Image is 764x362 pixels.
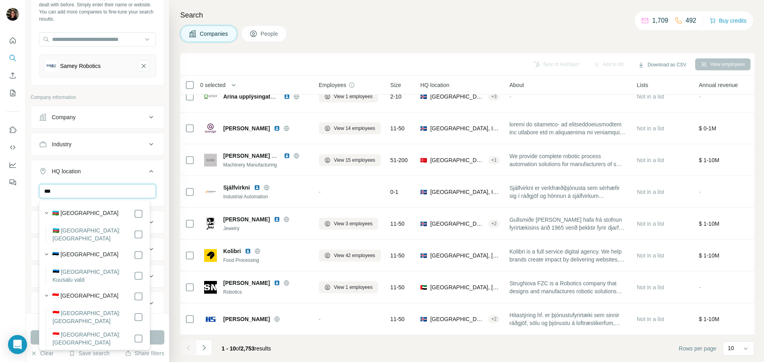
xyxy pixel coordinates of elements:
[53,268,134,284] label: 🇪🇪 [GEOGRAPHIC_DATA]: Kuusalu vald
[509,93,511,100] span: -
[31,349,53,357] button: Clear
[709,15,746,26] button: Buy credits
[319,81,346,89] span: Employees
[637,189,664,195] span: Not in a list
[728,344,734,352] p: 10
[52,167,81,175] div: HQ location
[204,154,217,166] img: Logo of Kubik Automation Solutions
[637,93,664,100] span: Not in a list
[430,93,485,101] span: [GEOGRAPHIC_DATA], Island 1
[223,225,309,232] div: Jewelry
[420,124,427,132] span: 🇮🇸
[261,30,279,38] span: People
[223,193,309,200] div: Industrial Automation
[69,349,109,357] button: Save search
[390,93,401,101] span: 2-10
[420,156,427,164] span: 🇹🇷
[430,315,485,323] span: [GEOGRAPHIC_DATA], [GEOGRAPHIC_DATA] area|[GEOGRAPHIC_DATA]
[488,316,500,323] div: + 2
[430,220,485,228] span: [GEOGRAPHIC_DATA], Island 1
[236,345,241,352] span: of
[6,33,19,48] button: Quick start
[390,315,405,323] span: 11-50
[699,157,719,163] span: $ 1-10M
[274,216,280,223] img: LinkedIn logo
[125,349,164,357] button: Share filters
[6,68,19,83] button: Enrich CSV
[8,335,27,354] div: Open Intercom Messenger
[204,186,217,198] img: Logo of Sjálfvirkni
[180,10,754,21] h4: Search
[699,81,738,89] span: Annual revenue
[420,188,427,196] span: 🇮🇸
[200,30,229,38] span: Companies
[686,16,696,25] p: 492
[31,162,164,184] button: HQ location
[204,122,217,135] img: Logo of Arango
[6,51,19,65] button: Search
[637,252,664,259] span: Not in a list
[509,184,627,200] span: Sjálfvirkni er verkfræðiþjónusta sem sérhæfir sig í ráðgjöf og hönnun á sjálfvirkum stjórnbúnaði....
[699,284,701,290] span: -
[430,252,500,259] span: [GEOGRAPHIC_DATA], [GEOGRAPHIC_DATA] area|[GEOGRAPHIC_DATA]
[390,220,405,228] span: 11-50
[334,157,375,164] span: View 15 employees
[699,189,701,195] span: -
[334,93,372,100] span: View 1 employees
[223,247,241,255] span: Kolibri
[52,292,119,301] label: 🇮🇩 [GEOGRAPHIC_DATA]
[60,62,101,70] div: Samey Robotics
[420,81,449,89] span: HQ location
[637,81,648,89] span: Lists
[488,220,500,227] div: + 2
[138,60,149,72] button: Samey Robotics-remove-button
[390,81,401,89] span: Size
[254,184,260,191] img: LinkedIn logo
[679,345,716,352] span: Rows per page
[274,280,280,286] img: LinkedIn logo
[319,316,321,322] span: -
[430,188,500,196] span: [GEOGRAPHIC_DATA], Island 1
[204,313,217,325] img: Logo of Hita styring
[509,120,627,136] span: loremi do sitametco- ad elitseddoeiusmodtem inc utlabore etd m aliquaenima mi veniamquisn exercit...
[223,161,309,168] div: Machinery Manufacturing
[53,226,134,242] label: 🇦🇿 [GEOGRAPHIC_DATA]: [GEOGRAPHIC_DATA]
[31,240,164,259] button: Employees (size)
[637,284,664,290] span: Not in a list
[284,153,290,159] img: LinkedIn logo
[430,283,500,291] span: [GEOGRAPHIC_DATA], [GEOGRAPHIC_DATA]
[200,81,226,89] span: 0 selected
[222,345,236,352] span: 1 - 10
[6,175,19,190] button: Feedback
[52,209,119,219] label: 🇦🇿 [GEOGRAPHIC_DATA]
[223,315,270,323] span: [PERSON_NAME]
[6,123,19,137] button: Use Surfe on LinkedIn
[319,281,378,293] button: View 1 employees
[223,215,270,223] span: [PERSON_NAME]
[509,152,627,168] span: We provide complete robotic process automation solutions for manufacturers of s stone, brass, alu...
[223,288,309,296] div: Robotics
[420,283,427,291] span: 🇦🇪
[637,157,664,163] span: Not in a list
[46,60,57,72] img: Samey Robotics-logo
[223,279,270,287] span: [PERSON_NAME]
[31,108,164,127] button: Company
[699,252,719,259] span: $ 1-10M
[420,252,427,259] span: 🇮🇸
[699,221,719,227] span: $ 1-10M
[223,257,309,264] div: Food Processing
[319,189,321,195] span: -
[222,345,271,352] span: results
[319,154,381,166] button: View 15 employees
[31,267,164,286] button: Technologies
[223,184,250,192] span: Sjálfvirkni
[6,140,19,155] button: Use Surfe API
[632,59,692,71] button: Download as CSV
[52,113,76,121] div: Company
[223,124,270,132] span: [PERSON_NAME]
[319,250,381,261] button: View 42 employees
[430,156,485,164] span: [GEOGRAPHIC_DATA], [GEOGRAPHIC_DATA]
[31,94,164,101] p: Company information
[204,281,217,294] img: Logo of StrugNova
[223,93,293,100] span: Arína upplýsingatækni ehf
